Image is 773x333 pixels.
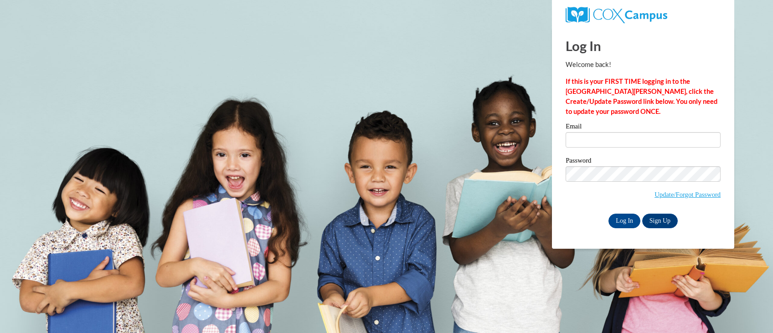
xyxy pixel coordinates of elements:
a: Update/Forgot Password [654,191,721,198]
img: COX Campus [566,7,667,23]
a: Sign Up [642,214,678,228]
a: COX Campus [566,10,667,18]
label: Email [566,123,721,132]
label: Password [566,157,721,166]
h1: Log In [566,36,721,55]
input: Log In [608,214,640,228]
strong: If this is your FIRST TIME logging in to the [GEOGRAPHIC_DATA][PERSON_NAME], click the Create/Upd... [566,77,717,115]
p: Welcome back! [566,60,721,70]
